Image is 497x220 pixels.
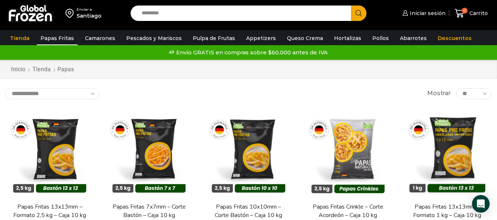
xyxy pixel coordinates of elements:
[77,7,102,12] div: Enviar a
[330,31,365,45] a: Hortalizas
[10,203,89,220] a: Papas Fritas 13x13mm – Formato 2,5 kg – Caja 10 kg
[77,12,102,19] div: Santiago
[401,6,445,21] a: Iniciar sesión
[308,203,388,220] a: Papas Fritas Crinkle – Corte Acordeón – Caja 10 kg
[351,6,366,21] button: Search button
[6,31,33,45] a: Tienda
[427,89,451,98] span: Mostrar
[37,31,78,45] a: Papas Fritas
[369,31,393,45] a: Pollos
[462,8,468,14] span: 0
[123,31,185,45] a: Pescados y Mariscos
[472,195,490,213] div: Open Intercom Messenger
[11,65,26,74] a: Inicio
[109,203,189,220] a: Papas Fritas 7x7mm – Corte Bastón – Caja 10 kg
[209,203,288,220] a: Papas Fritas 10x10mm – Corte Bastón – Caja 10 kg
[242,31,280,45] a: Appetizers
[81,31,119,45] a: Camarones
[11,65,74,74] nav: Breadcrumb
[408,10,445,17] span: Iniciar sesión
[283,31,327,45] a: Queso Crema
[408,203,487,220] a: Papas Fritas 13x13mm – Formato 1 kg – Caja 10 kg
[65,7,77,19] img: address-field-icon.svg
[189,31,239,45] a: Pulpa de Frutas
[57,66,74,73] h1: Papas
[396,31,430,45] a: Abarrotes
[453,5,490,22] a: 0 Carrito
[468,10,488,17] span: Carrito
[434,31,475,45] a: Descuentos
[6,88,99,99] select: Pedido de la tienda
[32,65,51,74] a: Tienda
